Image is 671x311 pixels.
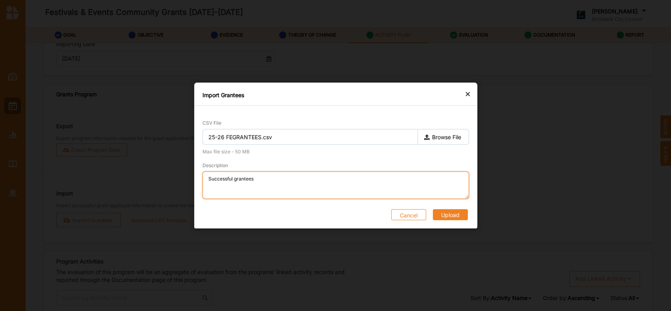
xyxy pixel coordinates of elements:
button: Cancel [391,209,426,220]
div: Import Grantees [194,85,477,106]
div: × [465,89,471,98]
button: Upload [432,209,467,220]
label: Description [202,162,228,169]
div: Max file size - 50 MB [202,149,469,155]
label: CSV File [202,120,469,126]
label: Browse File [417,129,469,145]
textarea: Successful grantees [202,171,469,199]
